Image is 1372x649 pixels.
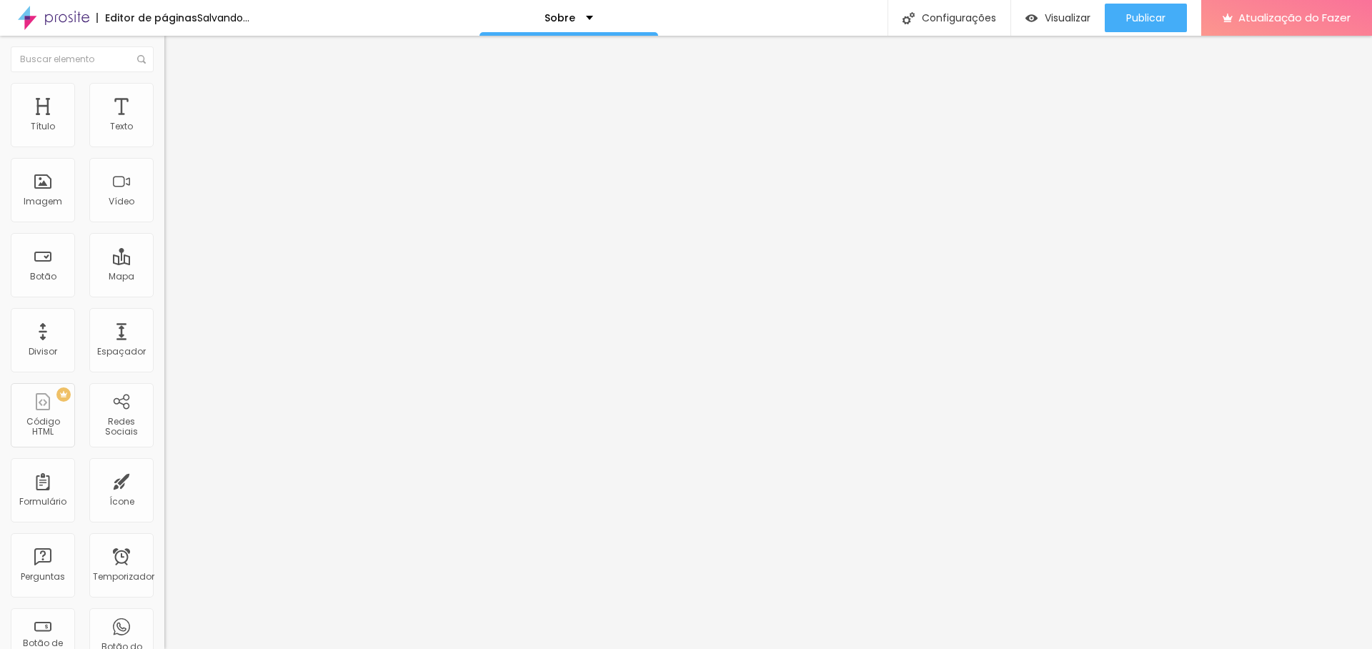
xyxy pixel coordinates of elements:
[24,195,62,207] font: Imagem
[19,495,66,507] font: Formulário
[109,270,134,282] font: Mapa
[26,415,60,437] font: Código HTML
[1011,4,1105,32] button: Visualizar
[922,11,996,25] font: Configurações
[1045,11,1090,25] font: Visualizar
[903,12,915,24] img: Ícone
[137,55,146,64] img: Ícone
[105,415,138,437] font: Redes Sociais
[109,495,134,507] font: Ícone
[1238,10,1351,25] font: Atualização do Fazer
[93,570,154,583] font: Temporizador
[545,11,575,25] font: Sobre
[197,13,249,23] div: Salvando...
[11,46,154,72] input: Buscar elemento
[97,345,146,357] font: Espaçador
[21,570,65,583] font: Perguntas
[109,195,134,207] font: Vídeo
[164,36,1372,649] iframe: Editor
[30,270,56,282] font: Botão
[1105,4,1187,32] button: Publicar
[105,11,197,25] font: Editor de páginas
[110,120,133,132] font: Texto
[1126,11,1165,25] font: Publicar
[29,345,57,357] font: Divisor
[1025,12,1038,24] img: view-1.svg
[31,120,55,132] font: Título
